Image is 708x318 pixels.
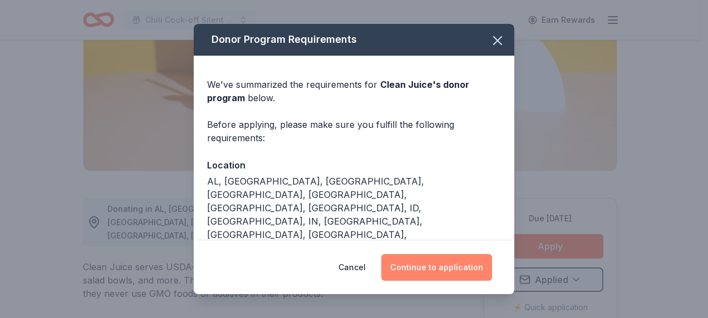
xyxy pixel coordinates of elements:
[207,158,501,172] div: Location
[207,78,501,105] div: We've summarized the requirements for below.
[381,254,492,281] button: Continue to application
[338,254,366,281] button: Cancel
[207,118,501,145] div: Before applying, please make sure you fulfill the following requirements:
[194,24,514,56] div: Donor Program Requirements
